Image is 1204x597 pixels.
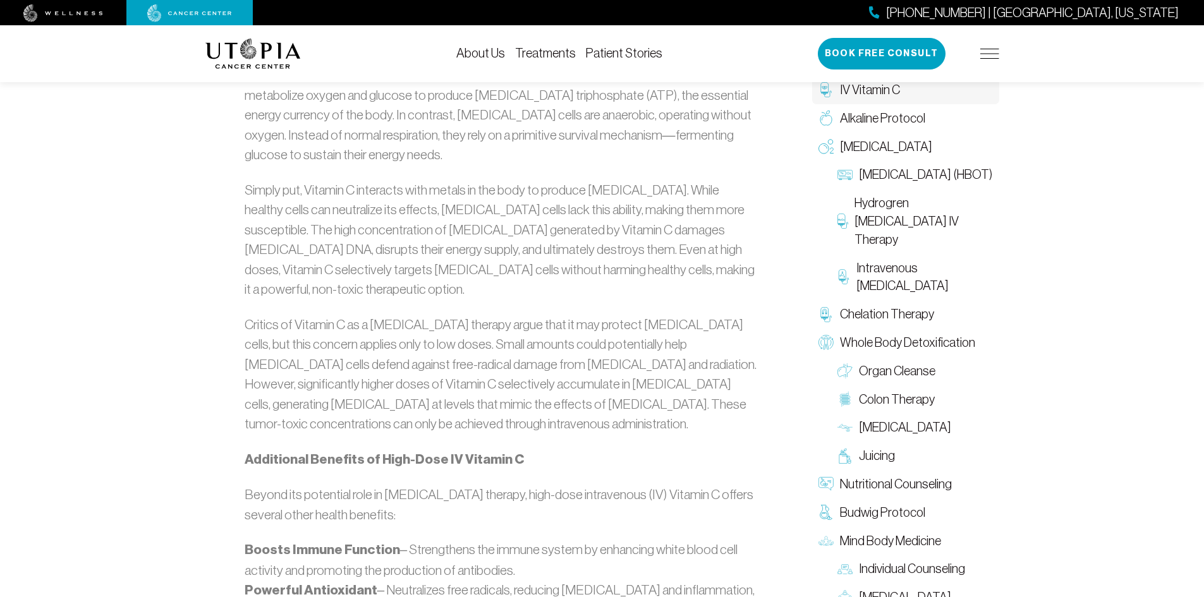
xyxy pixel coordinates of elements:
img: Whole Body Detoxification [818,335,834,350]
p: Critics of Vitamin C as a [MEDICAL_DATA] therapy argue that it may protect [MEDICAL_DATA] cells, ... [245,315,758,434]
img: Chelation Therapy [818,307,834,322]
a: Nutritional Counseling [812,470,999,498]
img: Organ Cleanse [837,363,853,378]
span: Nutritional Counseling [840,475,952,493]
span: Colon Therapy [859,390,935,409]
a: Mind Body Medicine [812,527,999,555]
a: [MEDICAL_DATA] [831,413,999,442]
a: IV Vitamin C [812,76,999,104]
a: Colon Therapy [831,385,999,414]
a: Patient Stories [586,46,662,60]
span: [PHONE_NUMBER] | [GEOGRAPHIC_DATA], [US_STATE] [886,4,1179,22]
img: Intravenous Ozone Therapy [837,269,851,284]
span: Alkaline Protocol [840,109,925,128]
span: Mind Body Medicine [840,532,941,550]
p: Simply put, Vitamin C interacts with metals in the body to produce [MEDICAL_DATA]. While healthy ... [245,180,758,299]
a: Treatments [515,46,576,60]
img: icon-hamburger [980,49,999,59]
strong: Boosts Immune Function [245,541,400,558]
strong: Additional Benefits of High-Dose IV Vitamin C [245,451,525,467]
img: Lymphatic Massage [837,420,853,435]
a: Individual Counseling [831,555,999,583]
a: Alkaline Protocol [812,104,999,133]
a: [MEDICAL_DATA] [812,133,999,161]
a: Budwig Protocol [812,498,999,527]
p: Healthy cells are aerobic, meaning they thrive in an oxygen-rich environment. They efficiently me... [245,65,758,165]
a: Intravenous [MEDICAL_DATA] [831,254,999,301]
img: Juicing [837,449,853,464]
img: Budwig Protocol [818,505,834,520]
span: Budwig Protocol [840,504,925,522]
img: Hyperbaric Oxygen Therapy (HBOT) [837,167,853,183]
img: Hydrogren Peroxide IV Therapy [837,214,848,229]
span: Intravenous [MEDICAL_DATA] [856,259,992,296]
p: Beyond its potential role in [MEDICAL_DATA] therapy, high-dose intravenous (IV) Vitamin C offers ... [245,485,758,524]
span: [MEDICAL_DATA] [859,418,951,437]
a: Whole Body Detoxification [812,329,999,357]
span: Juicing [859,447,895,465]
img: wellness [23,4,103,22]
a: [MEDICAL_DATA] (HBOT) [831,160,999,189]
a: Organ Cleanse [831,357,999,385]
img: Individual Counseling [837,562,853,577]
span: Organ Cleanse [859,362,935,380]
img: Colon Therapy [837,392,853,407]
a: Hydrogren [MEDICAL_DATA] IV Therapy [831,189,999,253]
img: logo [205,39,301,69]
img: cancer center [147,4,232,22]
img: Mind Body Medicine [818,533,834,548]
span: Whole Body Detoxification [840,334,975,352]
span: IV Vitamin C [840,81,900,99]
span: Hydrogren [MEDICAL_DATA] IV Therapy [854,194,993,248]
img: Nutritional Counseling [818,476,834,491]
span: [MEDICAL_DATA] [840,138,932,156]
a: About Us [456,46,505,60]
span: Individual Counseling [859,560,965,578]
a: Juicing [831,442,999,470]
img: IV Vitamin C [818,82,834,97]
li: – Strengthens the immune system by enhancing white blood cell activity and promoting the producti... [245,540,758,580]
span: Chelation Therapy [840,305,934,323]
a: [PHONE_NUMBER] | [GEOGRAPHIC_DATA], [US_STATE] [869,4,1179,22]
img: Oxygen Therapy [818,139,834,154]
span: [MEDICAL_DATA] (HBOT) [859,166,992,184]
a: Chelation Therapy [812,300,999,329]
img: Alkaline Protocol [818,111,834,126]
button: Book Free Consult [818,38,946,69]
